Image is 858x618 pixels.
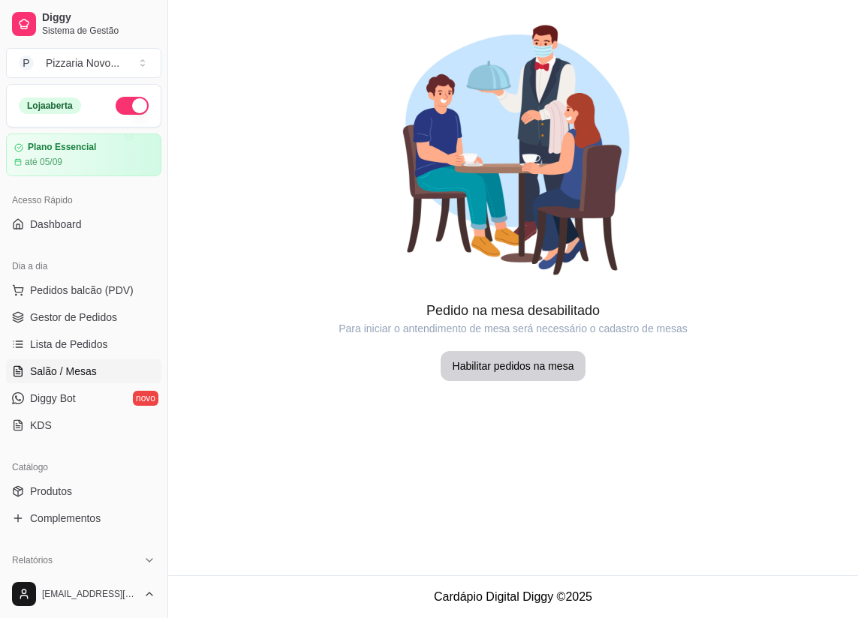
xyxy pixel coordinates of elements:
span: Lista de Pedidos [30,337,108,352]
span: Salão / Mesas [30,364,97,379]
span: Complementos [30,511,101,526]
footer: Cardápio Digital Diggy © 2025 [168,575,858,618]
div: Pizzaria Novo ... [46,55,119,70]
article: até 05/09 [25,156,62,168]
span: Diggy Bot [30,391,76,406]
a: Dashboard [6,212,161,236]
div: Acesso Rápido [6,188,161,212]
button: Alterar Status [116,97,149,115]
div: Dia a dia [6,254,161,278]
span: [EMAIL_ADDRESS][DOMAIN_NAME] [42,588,137,600]
span: Gestor de Pedidos [30,310,117,325]
button: [EMAIL_ADDRESS][DOMAIN_NAME] [6,576,161,612]
article: Plano Essencial [28,142,96,153]
span: Dashboard [30,217,82,232]
span: Pedidos balcão (PDV) [30,283,134,298]
span: P [19,55,34,70]
a: KDS [6,413,161,437]
span: Relatórios [12,554,53,566]
article: Para iniciar o antendimento de mesa será necessário o cadastro de mesas [168,321,858,336]
a: Gestor de Pedidos [6,305,161,329]
button: Habilitar pedidos na mesa [441,351,586,381]
a: Salão / Mesas [6,359,161,383]
button: Pedidos balcão (PDV) [6,278,161,302]
div: Loja aberta [19,97,81,114]
span: Produtos [30,484,72,499]
a: Complementos [6,506,161,530]
a: Lista de Pedidos [6,332,161,356]
span: KDS [30,418,52,433]
a: Produtos [6,479,161,503]
a: DiggySistema de Gestão [6,6,161,42]
div: Catálogo [6,455,161,479]
article: Pedido na mesa desabilitado [168,300,858,321]
a: Plano Essencialaté 05/09 [6,133,161,176]
a: Diggy Botnovo [6,386,161,410]
span: Sistema de Gestão [42,25,155,37]
button: Select a team [6,48,161,78]
span: Diggy [42,11,155,25]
